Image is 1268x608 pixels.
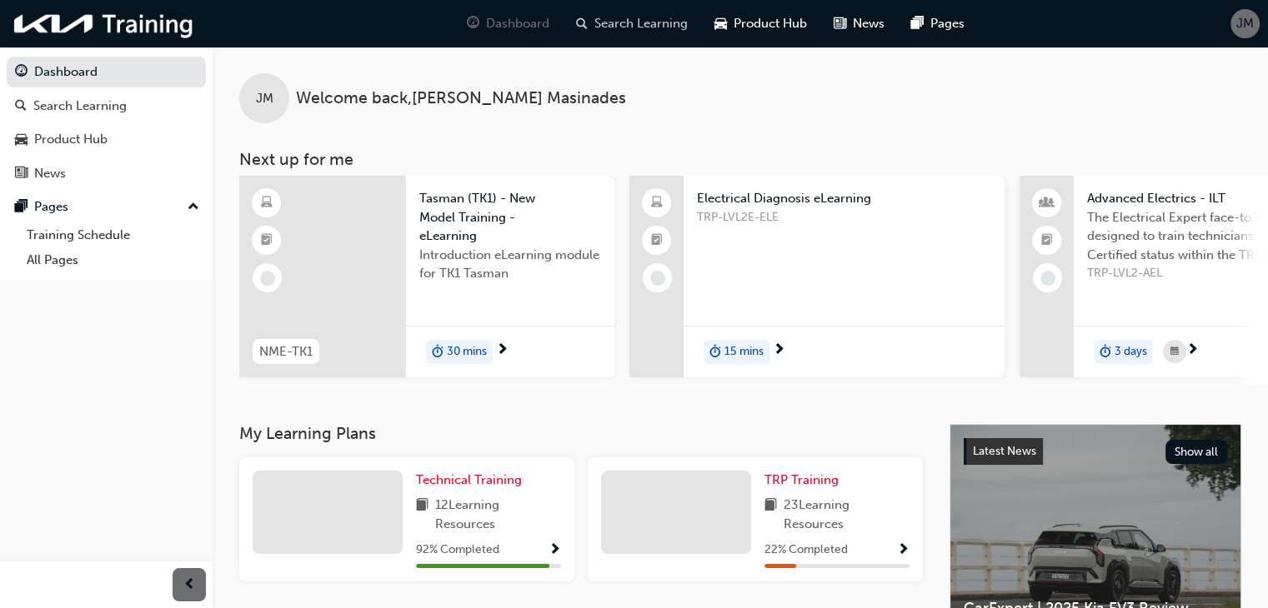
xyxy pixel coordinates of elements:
a: NME-TK1Tasman (TK1) - New Model Training - eLearningIntroduction eLearning module for TK1 Tasmand... [239,176,614,377]
span: up-icon [188,197,199,218]
span: Technical Training [416,472,522,487]
a: Latest NewsShow all [964,438,1227,465]
span: prev-icon [183,575,196,596]
span: pages-icon [15,200,28,215]
span: Show Progress [897,543,910,558]
button: Show all [1165,440,1228,464]
span: 15 mins [724,342,764,361]
div: News [34,164,66,183]
span: 30 mins [447,342,487,361]
span: next-icon [1186,343,1199,358]
span: next-icon [773,343,785,358]
a: TRP Training [764,471,845,490]
span: 12 Learning Resources [435,496,561,533]
span: duration-icon [709,341,721,363]
a: Product Hub [7,124,206,155]
span: Product Hub [734,14,807,33]
span: learningRecordVerb_NONE-icon [650,271,665,286]
span: learningResourceType_ELEARNING-icon [261,192,273,214]
a: news-iconNews [820,7,898,41]
span: 3 days [1115,342,1147,361]
span: Introduction eLearning module for TK1 Tasman [419,246,601,283]
span: car-icon [714,13,727,34]
a: Search Learning [7,91,206,122]
span: people-icon [1041,192,1053,214]
span: search-icon [15,99,27,114]
span: News [853,14,885,33]
span: Show Progress [549,543,561,558]
span: booktick-icon [261,230,273,252]
span: Tasman (TK1) - New Model Training - eLearning [419,189,601,246]
span: booktick-icon [651,230,663,252]
span: news-icon [834,13,846,34]
button: Show Progress [897,540,910,561]
span: learningRecordVerb_NONE-icon [1040,271,1055,286]
span: duration-icon [432,341,444,363]
span: 92 % Completed [416,541,499,560]
span: book-icon [764,496,777,533]
span: guage-icon [467,13,479,34]
span: TRP-LVL2E-ELE [697,208,991,227]
h3: Next up for me [213,150,1268,169]
span: 22 % Completed [764,541,848,560]
span: Latest News [973,444,1036,458]
div: Search Learning [33,97,127,116]
span: NME-TK1 [259,342,313,361]
span: guage-icon [15,65,28,80]
span: Search Learning [594,14,688,33]
a: Training Schedule [20,222,206,248]
span: JM [256,89,273,108]
a: guage-iconDashboard [454,7,563,41]
span: learningRecordVerb_NONE-icon [260,271,275,286]
span: calendar-icon [1170,341,1179,362]
span: JM [1236,14,1254,33]
span: pages-icon [911,13,924,34]
a: Technical Training [416,471,529,490]
a: News [7,158,206,189]
button: JM [1230,9,1260,38]
img: kia-training [8,7,200,41]
span: 23 Learning Resources [784,496,910,533]
span: Welcome back , [PERSON_NAME] Masinades [296,89,626,108]
a: Dashboard [7,57,206,87]
div: Pages [34,197,68,217]
div: Product Hub [34,130,108,149]
span: Dashboard [486,14,549,33]
a: pages-iconPages [898,7,978,41]
span: Pages [930,14,965,33]
span: next-icon [496,343,509,358]
span: car-icon [15,132,28,147]
button: DashboardSearch LearningProduct HubNews [7,53,206,192]
span: Electrical Diagnosis eLearning [697,189,991,208]
span: book-icon [416,496,429,533]
span: news-icon [15,167,28,182]
span: TRP Training [764,472,839,487]
a: car-iconProduct Hub [701,7,820,41]
span: booktick-icon [1041,230,1053,252]
a: Electrical Diagnosis eLearningTRP-LVL2E-ELEduration-icon15 mins [629,176,1005,377]
button: Show Progress [549,540,561,561]
a: All Pages [20,247,206,273]
span: laptop-icon [651,192,663,214]
h3: My Learning Plans [239,424,923,443]
button: Pages [7,192,206,222]
span: duration-icon [1100,341,1111,363]
span: search-icon [576,13,588,34]
a: search-iconSearch Learning [563,7,701,41]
